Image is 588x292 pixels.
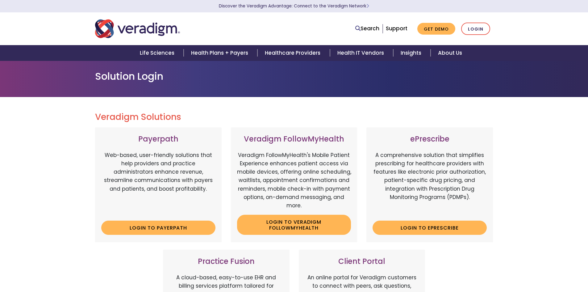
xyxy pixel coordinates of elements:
a: Life Sciences [132,45,184,61]
a: Support [386,25,407,32]
a: Login to ePrescribe [373,221,487,235]
p: Web-based, user-friendly solutions that help providers and practice administrators enhance revenu... [101,151,215,216]
a: About Us [431,45,469,61]
a: Login [461,23,490,35]
a: Insights [393,45,431,61]
a: Login to Payerpath [101,221,215,235]
h2: Veradigm Solutions [95,112,493,122]
a: Discover the Veradigm Advantage: Connect to the Veradigm NetworkLearn More [219,3,369,9]
a: Health IT Vendors [330,45,393,61]
h1: Solution Login [95,70,493,82]
h3: Veradigm FollowMyHealth [237,135,351,144]
h3: Practice Fusion [169,257,283,266]
a: Search [355,24,379,33]
h3: Payerpath [101,135,215,144]
a: Login to Veradigm FollowMyHealth [237,215,351,235]
span: Learn More [366,3,369,9]
a: Healthcare Providers [257,45,330,61]
h3: ePrescribe [373,135,487,144]
a: Get Demo [417,23,455,35]
p: Veradigm FollowMyHealth's Mobile Patient Experience enhances patient access via mobile devices, o... [237,151,351,210]
h3: Client Portal [305,257,419,266]
a: Health Plans + Payers [184,45,257,61]
p: A comprehensive solution that simplifies prescribing for healthcare providers with features like ... [373,151,487,216]
img: Veradigm logo [95,19,180,39]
